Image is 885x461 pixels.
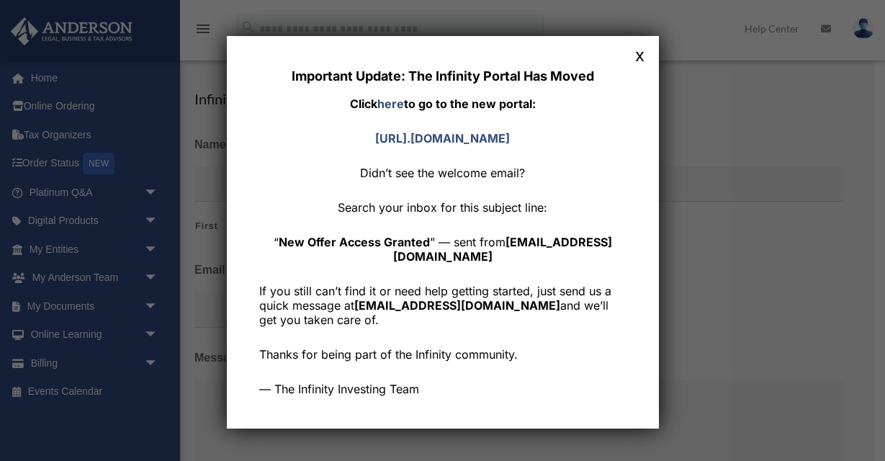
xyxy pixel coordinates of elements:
p: “ ” — sent from [259,235,626,264]
p: If you still can’t find it or need help getting started, just send us a quick message at and we’l... [259,284,626,327]
p: Thanks for being part of the Infinity community. [259,347,626,362]
strong: Click to go to the new portal: [350,97,536,111]
strong: [EMAIL_ADDRESS][DOMAIN_NAME] [354,298,560,313]
strong: [EMAIL_ADDRESS][DOMAIN_NAME] [393,235,612,264]
a: [URL].[DOMAIN_NAME] [375,131,510,146]
strong: New Offer Access Granted [279,235,430,249]
a: here [377,97,404,111]
button: Close [631,45,650,64]
p: Search your inbox for this subject line: [259,200,626,215]
p: Didn’t see the welcome email? [259,166,626,180]
p: — The Infinity Investing Team [259,382,626,396]
div: Important Update: The Infinity Portal Has Moved [259,68,626,84]
strong: [URL]. [DOMAIN_NAME] [375,131,510,146]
